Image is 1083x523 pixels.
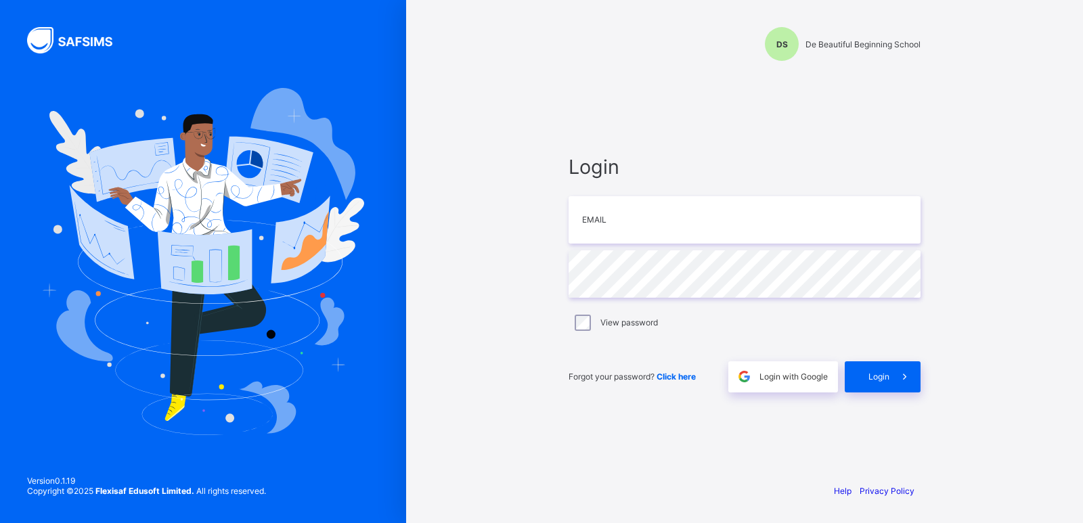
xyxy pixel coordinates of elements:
strong: Flexisaf Edusoft Limited. [95,486,194,496]
a: Privacy Policy [860,486,914,496]
span: Login [868,371,889,382]
a: Help [834,486,852,496]
a: Click here [657,371,696,382]
span: Forgot your password? [569,371,696,382]
img: google.396cfc9801f0270233282035f929180a.svg [736,369,752,384]
span: Login with Google [759,371,828,382]
span: Login [569,155,921,179]
span: DS [776,39,788,49]
img: Hero Image [42,88,364,434]
span: De Beautiful Beginning School [805,39,921,49]
span: Version 0.1.19 [27,476,266,486]
label: View password [600,317,658,327]
img: SAFSIMS Logo [27,27,129,53]
span: Copyright © 2025 All rights reserved. [27,486,266,496]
